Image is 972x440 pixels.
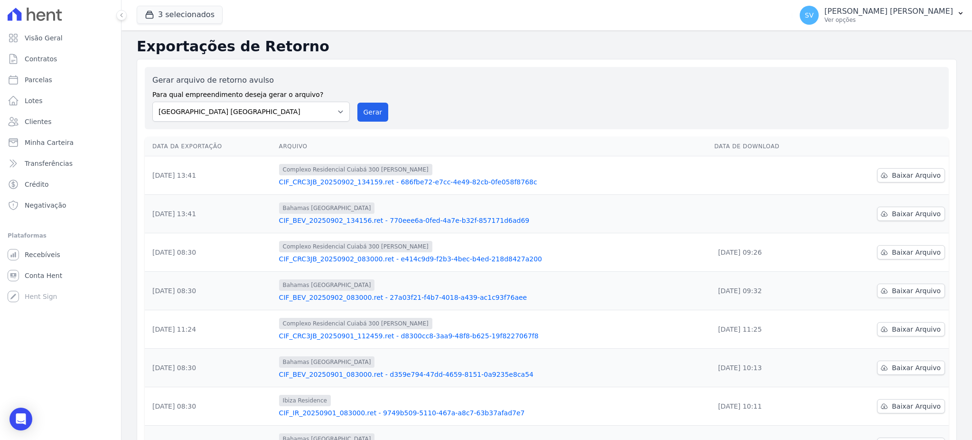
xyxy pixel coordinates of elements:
[25,54,57,64] span: Contratos
[710,233,828,272] td: [DATE] 09:26
[152,86,350,100] label: Para qual empreendimento deseja gerar o arquivo?
[4,245,117,264] a: Recebíveis
[892,325,941,334] span: Baixar Arquivo
[792,2,972,29] button: SV [PERSON_NAME] [PERSON_NAME] Ver opções
[710,387,828,426] td: [DATE] 10:11
[279,279,375,291] span: Bahamas [GEOGRAPHIC_DATA]
[145,272,275,310] td: [DATE] 08:30
[710,272,828,310] td: [DATE] 09:32
[9,408,32,430] div: Open Intercom Messenger
[25,201,66,210] span: Negativação
[279,164,432,175] span: Complexo Residencial Cuiabá 300 [PERSON_NAME]
[8,230,113,241] div: Plataformas
[25,159,73,168] span: Transferências
[4,175,117,194] a: Crédito
[25,75,52,85] span: Parcelas
[25,117,51,126] span: Clientes
[275,137,710,156] th: Arquivo
[892,171,941,180] span: Baixar Arquivo
[279,356,375,368] span: Bahamas [GEOGRAPHIC_DATA]
[25,271,62,280] span: Conta Hent
[877,322,945,336] a: Baixar Arquivo
[279,331,707,341] a: CIF_CRC3JB_20250901_112459.ret - d8300cc8-3aa9-48f8-b625-19f8227067f8
[357,103,389,122] button: Gerar
[877,168,945,182] a: Baixar Arquivo
[824,7,953,16] p: [PERSON_NAME] [PERSON_NAME]
[4,133,117,152] a: Minha Carteira
[877,207,945,221] a: Baixar Arquivo
[145,349,275,387] td: [DATE] 08:30
[877,399,945,413] a: Baixar Arquivo
[710,349,828,387] td: [DATE] 10:13
[892,209,941,219] span: Baixar Arquivo
[279,370,707,379] a: CIF_BEV_20250901_083000.ret - d359e794-47dd-4659-8151-0a9235e8ca54
[145,137,275,156] th: Data da Exportação
[145,310,275,349] td: [DATE] 11:24
[25,180,49,189] span: Crédito
[25,96,43,105] span: Lotes
[145,233,275,272] td: [DATE] 08:30
[710,137,828,156] th: Data de Download
[4,29,117,48] a: Visão Geral
[805,12,813,19] span: SV
[4,49,117,68] a: Contratos
[25,138,74,147] span: Minha Carteira
[710,310,828,349] td: [DATE] 11:25
[4,154,117,173] a: Transferências
[152,75,350,86] label: Gerar arquivo de retorno avulso
[25,33,63,43] span: Visão Geral
[279,177,707,187] a: CIF_CRC3JB_20250902_134159.ret - 686fbe72-e7cc-4e49-82cb-0fe058f8768c
[4,70,117,89] a: Parcelas
[4,266,117,285] a: Conta Hent
[279,293,707,302] a: CIF_BEV_20250902_083000.ret - 27a03f21-f4b7-4018-a439-ac1c93f76aee
[279,241,432,252] span: Complexo Residencial Cuiabá 300 [PERSON_NAME]
[145,156,275,195] td: [DATE] 13:41
[279,395,331,406] span: Ibiza Residence
[877,245,945,259] a: Baixar Arquivo
[145,195,275,233] td: [DATE] 13:41
[4,112,117,131] a: Clientes
[279,216,707,225] a: CIF_BEV_20250902_134156.ret - 770eee6a-0fed-4a7e-b32f-857171d6ad69
[4,196,117,215] a: Negativação
[25,250,60,259] span: Recebíveis
[892,363,941,373] span: Baixar Arquivo
[279,202,375,214] span: Bahamas [GEOGRAPHIC_DATA]
[892,286,941,296] span: Baixar Arquivo
[279,408,707,418] a: CIF_IR_20250901_083000.ret - 9749b509-5110-467a-a8c7-63b37afad7e7
[279,318,432,329] span: Complexo Residencial Cuiabá 300 [PERSON_NAME]
[877,284,945,298] a: Baixar Arquivo
[892,402,941,411] span: Baixar Arquivo
[137,6,223,24] button: 3 selecionados
[279,254,707,264] a: CIF_CRC3JB_20250902_083000.ret - e414c9d9-f2b3-4bec-b4ed-218d8427a200
[877,361,945,375] a: Baixar Arquivo
[824,16,953,24] p: Ver opções
[137,38,957,55] h2: Exportações de Retorno
[4,91,117,110] a: Lotes
[892,248,941,257] span: Baixar Arquivo
[145,387,275,426] td: [DATE] 08:30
